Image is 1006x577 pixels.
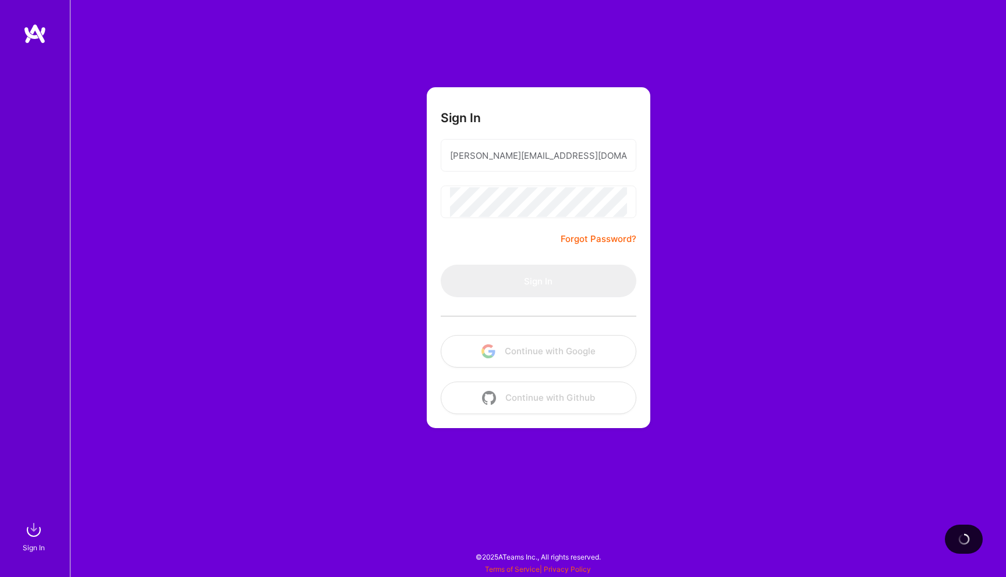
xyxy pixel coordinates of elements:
[70,542,1006,571] div: © 2025 ATeams Inc., All rights reserved.
[485,565,540,574] a: Terms of Service
[482,391,496,405] img: icon
[23,23,47,44] img: logo
[441,335,636,368] button: Continue with Google
[24,518,45,554] a: sign inSign In
[22,518,45,542] img: sign in
[957,532,971,546] img: loading
[561,232,636,246] a: Forgot Password?
[485,565,591,574] span: |
[441,265,636,297] button: Sign In
[450,141,627,170] input: Email...
[544,565,591,574] a: Privacy Policy
[23,542,45,554] div: Sign In
[441,382,636,414] button: Continue with Github
[481,344,495,358] img: icon
[441,111,481,125] h3: Sign In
